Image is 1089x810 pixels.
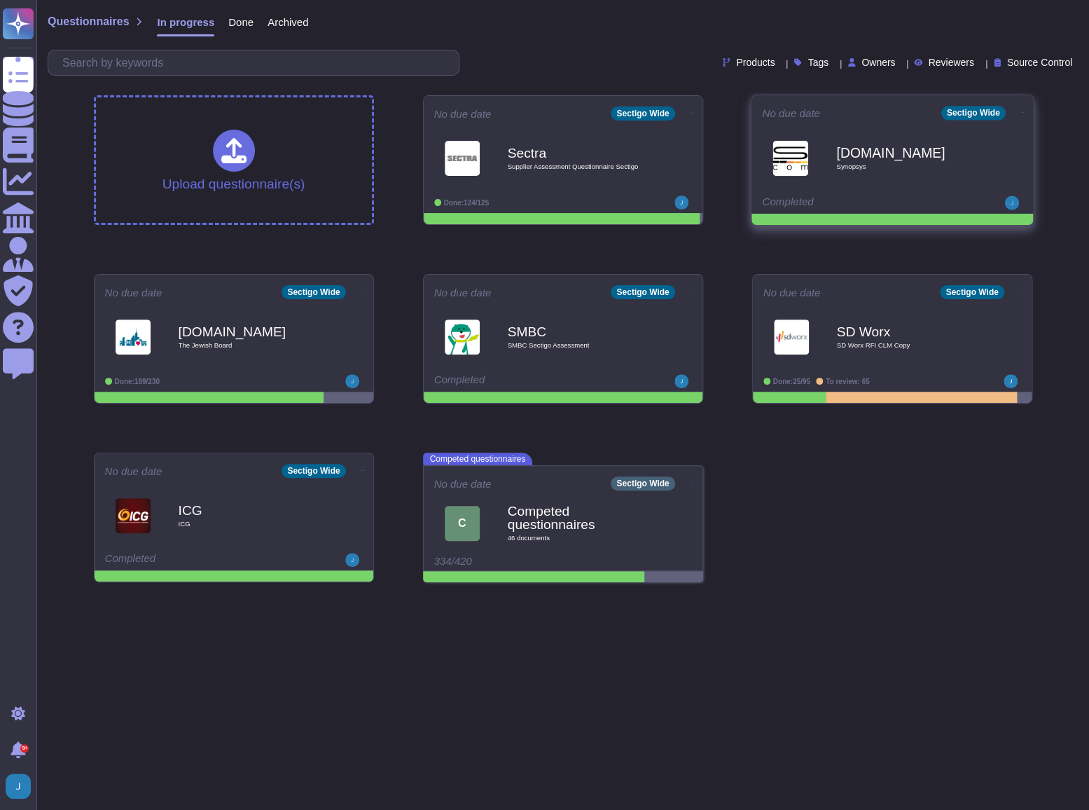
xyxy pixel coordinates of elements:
img: user [1004,374,1018,388]
input: Search by keywords [55,50,459,75]
div: Sectigo Wide [940,285,1004,299]
b: [DOMAIN_NAME] [836,146,978,159]
span: No due date [105,466,162,476]
span: No due date [434,109,492,119]
span: No due date [763,287,821,298]
b: SD Worx [837,325,977,338]
span: No due date [434,287,492,298]
span: SD Worx RFI CLM Copy [837,342,977,349]
span: No due date [434,479,492,489]
img: user [6,774,31,799]
span: Done [228,17,254,27]
span: Tags [807,57,828,67]
span: No due date [105,287,162,298]
span: Synopsys [836,163,978,170]
span: The Jewish Board [179,342,319,349]
div: Sectigo Wide [611,107,674,121]
img: Logo [445,141,480,176]
div: Sectigo Wide [611,285,674,299]
span: Supplier Assessment Questionnaire Sectigo [508,163,648,170]
span: In progress [157,17,214,27]
img: user [1004,196,1018,210]
img: Logo [774,320,809,355]
span: Questionnaires [48,16,129,27]
img: user [674,374,688,388]
span: No due date [762,108,820,118]
span: Reviewers [928,57,973,67]
span: Source Control [1007,57,1072,67]
span: 334/420 [434,555,472,567]
span: Competed questionnaires [423,453,533,465]
img: user [345,374,359,388]
b: [DOMAIN_NAME] [179,325,319,338]
div: Sectigo Wide [611,476,674,490]
div: Completed [762,196,936,210]
b: Sectra [508,146,648,160]
div: Sectigo Wide [941,106,1005,120]
span: 46 document s [508,535,648,542]
div: Completed [105,553,277,567]
div: C [445,506,480,541]
div: Upload questionnaire(s) [162,130,305,191]
span: Done: 189/230 [115,378,160,385]
div: 9+ [20,744,29,753]
span: SMBC Sectigo Assessment [508,342,648,349]
b: SMBC [508,325,648,338]
b: Competed questionnaires [508,504,648,531]
img: Logo [116,320,151,355]
button: user [3,771,41,802]
span: To review: 65 [826,378,870,385]
span: Archived [268,17,308,27]
span: ICG [179,521,319,528]
b: ICG [179,504,319,517]
span: Done: 124/125 [444,199,490,207]
img: Logo [116,498,151,533]
span: Done: 25/95 [773,378,810,385]
span: Owners [861,57,895,67]
img: user [345,553,359,567]
img: Logo [772,140,808,176]
img: Logo [445,320,480,355]
span: Products [736,57,775,67]
img: user [674,195,688,210]
div: Sectigo Wide [282,464,345,478]
div: Completed [434,374,606,388]
div: Sectigo Wide [282,285,345,299]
